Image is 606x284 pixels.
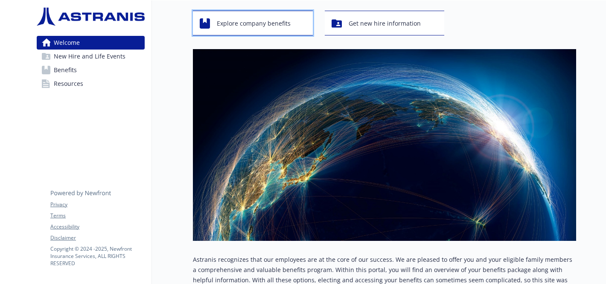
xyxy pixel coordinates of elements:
span: Get new hire information [349,15,421,32]
button: Explore company benefits [193,11,313,35]
a: Disclaimer [50,234,144,242]
a: Accessibility [50,223,144,231]
span: Resources [54,77,83,91]
a: Privacy [50,201,144,208]
a: Terms [50,212,144,220]
a: Resources [37,77,145,91]
span: Benefits [54,63,77,77]
img: overview page banner [193,49,576,241]
a: Benefits [37,63,145,77]
a: Welcome [37,36,145,50]
span: Welcome [54,36,80,50]
button: Get new hire information [325,11,445,35]
a: New Hire and Life Events [37,50,145,63]
p: Copyright © 2024 - 2025 , Newfront Insurance Services, ALL RIGHTS RESERVED [50,245,144,267]
span: Explore company benefits [217,15,291,32]
span: New Hire and Life Events [54,50,125,63]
